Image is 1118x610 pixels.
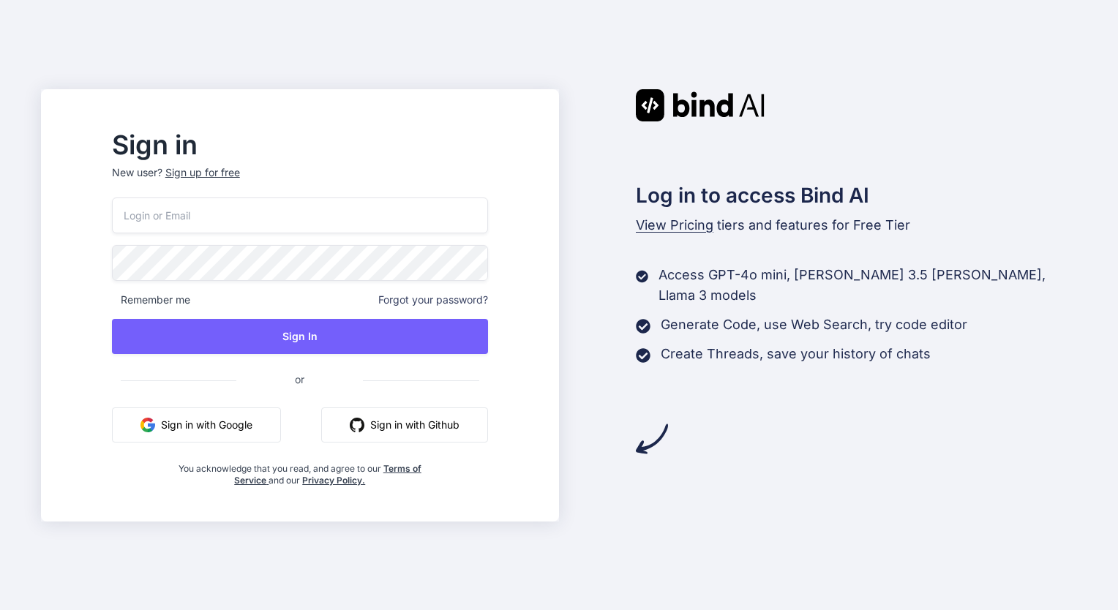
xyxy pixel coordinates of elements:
[112,133,488,157] h2: Sign in
[350,418,364,432] img: github
[302,475,365,486] a: Privacy Policy.
[112,407,281,443] button: Sign in with Google
[636,89,765,121] img: Bind AI logo
[636,423,668,455] img: arrow
[370,417,459,432] font: Sign in with Github
[161,417,252,432] font: Sign in with Google
[636,215,1078,236] p: tiers and features for Free Tier
[112,293,190,307] span: Remember me
[112,165,162,180] font: New user?
[321,407,488,443] button: Sign in with Github
[659,265,1077,306] p: Access GPT-4o mini, [PERSON_NAME] 3.5 [PERSON_NAME], Llama 3 models
[661,344,931,364] p: Create Threads, save your history of chats
[378,293,488,307] span: Forgot your password?
[234,463,421,486] a: Terms of Service
[112,197,488,233] input: Login or Email
[165,165,240,180] div: Sign up for free
[236,361,363,397] span: or
[179,463,421,486] font: You acknowledge that you read, and agree to our and our
[636,217,713,233] span: View Pricing
[112,319,488,354] button: Sign In
[661,315,967,335] p: Generate Code, use Web Search, try code editor
[636,180,1078,211] h2: Log in to access Bind AI
[140,418,155,432] img: google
